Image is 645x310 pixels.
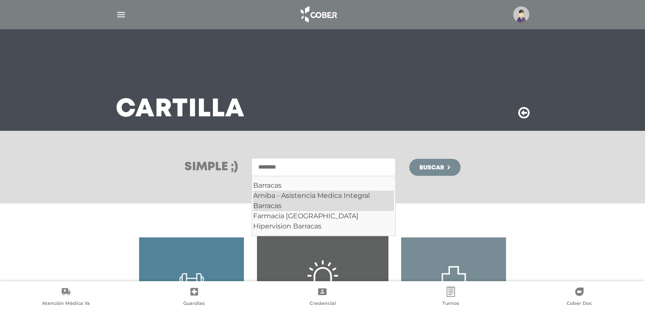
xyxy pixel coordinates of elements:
div: Barracas [253,180,394,191]
a: Guardias [130,287,259,308]
a: Cober Doc [515,287,643,308]
img: Cober_menu-lines-white.svg [116,9,126,20]
span: Guardias [183,300,205,308]
button: Buscar [409,159,460,176]
h3: Cartilla [116,99,245,121]
a: Turnos [387,287,515,308]
a: Atención Médica Ya [2,287,130,308]
div: Amiba - Asistencia Medica Integral Barracas [253,191,394,211]
img: logo_cober_home-white.png [296,4,341,25]
img: profile-placeholder.svg [513,6,529,23]
div: Farmacia [GEOGRAPHIC_DATA] [253,211,394,221]
h3: Simple ;) [184,161,238,173]
a: Credencial [258,287,387,308]
span: Cober Doc [567,300,592,308]
span: Credencial [309,300,335,308]
span: Atención Médica Ya [42,300,90,308]
span: Turnos [442,300,459,308]
div: Hipervision Barracas [253,221,394,231]
span: Buscar [419,165,444,171]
